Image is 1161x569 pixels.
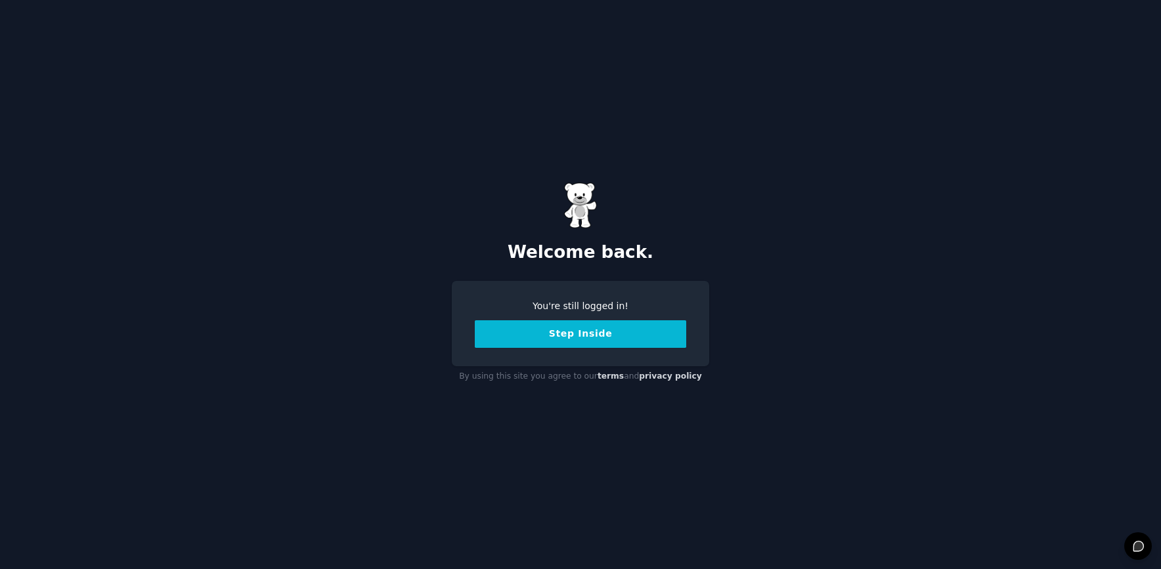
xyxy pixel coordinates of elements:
[564,182,597,228] img: Gummy Bear
[598,371,624,381] a: terms
[475,320,686,348] button: Step Inside
[452,242,709,263] h2: Welcome back.
[639,371,702,381] a: privacy policy
[475,328,686,339] a: Step Inside
[452,366,709,387] div: By using this site you agree to our and
[475,299,686,313] div: You're still logged in!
